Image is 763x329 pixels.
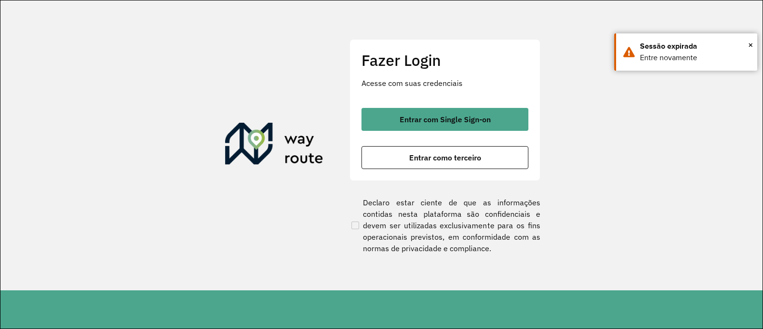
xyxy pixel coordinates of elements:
span: Entrar com Single Sign-on [400,116,491,123]
button: button [361,146,528,169]
h2: Fazer Login [361,51,528,69]
button: Close [748,38,753,52]
label: Declaro estar ciente de que as informações contidas nesta plataforma são confidenciais e devem se... [350,197,540,254]
img: Roteirizador AmbevTech [225,123,323,169]
span: Entrar como terceiro [409,154,481,161]
div: Sessão expirada [640,41,750,52]
p: Acesse com suas credenciais [361,77,528,89]
span: × [748,38,753,52]
div: Entre novamente [640,52,750,64]
button: button [361,108,528,131]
